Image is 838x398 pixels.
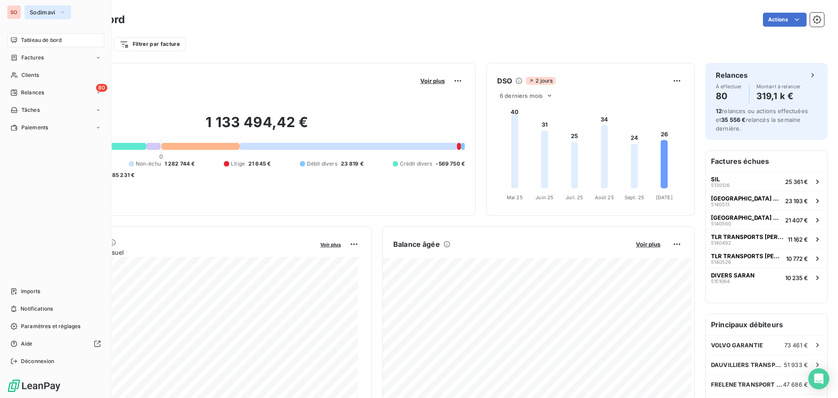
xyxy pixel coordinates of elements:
[507,194,523,201] tspan: Mai 25
[711,202,730,207] span: 5140513
[341,160,364,168] span: 23 819 €
[785,217,808,224] span: 21 407 €
[21,36,62,44] span: Tableau de bord
[400,160,433,168] span: Crédit divers
[136,160,161,168] span: Non-échu
[625,194,644,201] tspan: Sept. 25
[21,322,80,330] span: Paramètres et réglages
[21,305,53,313] span: Notifications
[711,253,783,260] span: TLR TRANSPORTS [PERSON_NAME]
[706,249,827,268] button: TLR TRANSPORTS [PERSON_NAME]514052610 772 €
[786,255,808,262] span: 10 772 €
[500,92,543,99] span: 6 derniers mois
[248,160,271,168] span: 21 645 €
[318,240,343,248] button: Voir plus
[763,13,807,27] button: Actions
[706,268,827,287] button: DIVERS SARAN515106410 235 €
[21,54,44,62] span: Factures
[595,194,614,201] tspan: Août 25
[420,77,445,84] span: Voir plus
[21,89,44,97] span: Relances
[7,5,21,19] div: SO
[788,236,808,243] span: 11 162 €
[7,379,61,393] img: Logo LeanPay
[159,153,163,160] span: 0
[756,89,801,103] h4: 319,1 k €
[526,77,555,85] span: 2 jours
[418,77,447,85] button: Voir plus
[706,172,827,191] button: SIL513012625 361 €
[711,221,731,226] span: 5140560
[231,160,245,168] span: Litige
[756,84,801,89] span: Montant à relancer
[7,337,104,351] a: Aide
[711,183,730,188] span: 5130126
[21,106,40,114] span: Tâches
[114,37,185,51] button: Filtrer par facture
[393,239,440,249] h6: Balance âgée
[706,210,827,229] button: [GEOGRAPHIC_DATA] VI -DAF514056021 407 €
[566,194,583,201] tspan: Juil. 25
[497,76,512,86] h6: DSO
[716,70,748,80] h6: Relances
[706,229,827,249] button: TLR TRANSPORTS [PERSON_NAME]514049211 162 €
[536,194,553,201] tspan: Juin 25
[49,114,465,140] h2: 1 133 494,42 €
[320,242,341,248] span: Voir plus
[784,361,808,368] span: 51 933 €
[706,151,827,172] h6: Factures échues
[716,89,742,103] h4: 80
[716,107,722,114] span: 12
[711,176,720,183] span: SIL
[49,248,314,257] span: Chiffre d'affaires mensuel
[716,107,808,132] span: relances ou actions effectuées et relancés la semaine dernière.
[785,178,808,185] span: 25 361 €
[785,274,808,281] span: 10 235 €
[636,241,660,248] span: Voir plus
[716,84,742,89] span: À effectuer
[21,340,33,348] span: Aide
[165,160,195,168] span: 1 282 744 €
[21,71,39,79] span: Clients
[96,84,107,92] span: 80
[783,381,808,388] span: 47 686 €
[711,214,782,221] span: [GEOGRAPHIC_DATA] VI -DAF
[21,287,40,295] span: Imports
[706,314,827,335] h6: Principaux débiteurs
[785,197,808,204] span: 23 193 €
[711,195,782,202] span: [GEOGRAPHIC_DATA] VI -DAF
[436,160,465,168] span: -569 750 €
[784,342,808,349] span: 73 461 €
[711,272,755,279] span: DIVERS SARAN
[711,279,730,284] span: 5151064
[30,9,55,16] span: Sodimavi
[706,191,827,210] button: [GEOGRAPHIC_DATA] VI -DAF514051323 193 €
[711,260,731,265] span: 5140526
[21,357,55,365] span: Déconnexion
[711,240,731,246] span: 5140492
[633,240,663,248] button: Voir plus
[711,342,763,349] span: VOLVO GARANTIE
[110,171,134,179] span: -85 231 €
[808,368,829,389] div: Open Intercom Messenger
[711,233,784,240] span: TLR TRANSPORTS [PERSON_NAME]
[21,124,48,132] span: Paiements
[711,361,784,368] span: DAUVILLIERS TRANSPORTS SARL
[721,116,745,123] span: 35 556 €
[307,160,337,168] span: Débit divers
[711,381,783,388] span: FRELENE TRANSPORT ET LOGISTIQUE
[656,194,673,201] tspan: [DATE]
